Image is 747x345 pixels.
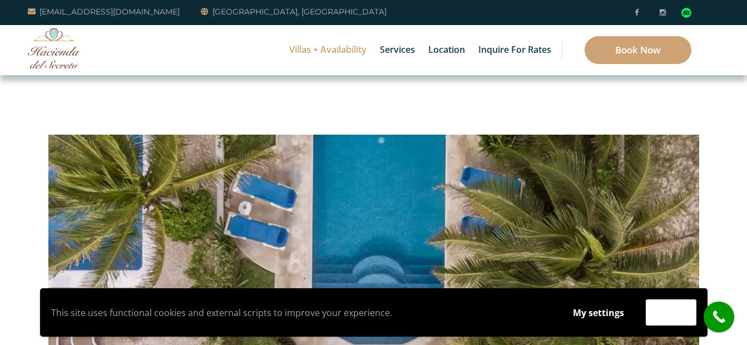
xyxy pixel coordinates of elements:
[51,304,551,321] p: This site uses functional cookies and external scripts to improve your experience.
[284,25,372,75] a: Villas + Availability
[562,300,635,326] button: My settings
[704,302,734,332] a: call
[681,8,691,18] img: Tripadvisor_logomark.svg
[646,299,696,326] button: Accept
[585,36,691,64] a: Book Now
[681,8,691,18] div: Read traveler reviews on Tripadvisor
[706,304,731,329] i: call
[28,5,180,18] a: [EMAIL_ADDRESS][DOMAIN_NAME]
[28,28,81,68] img: Awesome Logo
[423,25,471,75] a: Location
[473,25,557,75] a: Inquire for Rates
[201,5,387,18] a: [GEOGRAPHIC_DATA], [GEOGRAPHIC_DATA]
[374,25,421,75] a: Services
